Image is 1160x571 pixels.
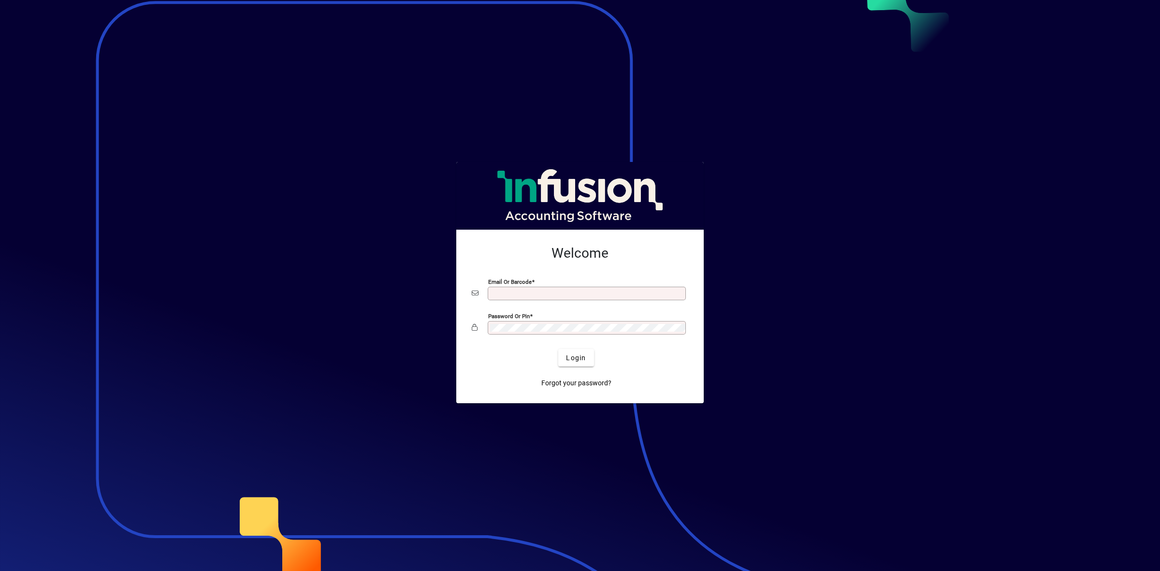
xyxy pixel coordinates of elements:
[472,245,688,262] h2: Welcome
[488,278,532,285] mat-label: Email or Barcode
[566,353,586,363] span: Login
[541,378,611,388] span: Forgot your password?
[537,374,615,392] a: Forgot your password?
[558,349,594,366] button: Login
[488,313,530,320] mat-label: Password or Pin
